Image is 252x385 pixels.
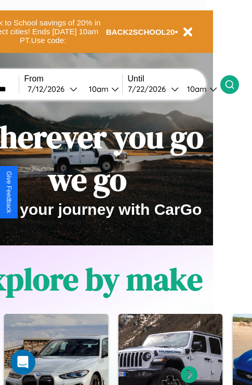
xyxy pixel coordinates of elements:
[81,84,122,94] button: 10am
[182,84,209,94] div: 10am
[128,84,171,94] div: 7 / 22 / 2026
[24,74,122,84] label: From
[84,84,111,94] div: 10am
[106,27,175,36] b: BACK2SCHOOL20
[24,84,81,94] button: 7/12/2026
[28,84,70,94] div: 7 / 12 / 2026
[128,74,220,84] label: Until
[10,350,35,375] div: Open Intercom Messenger
[5,171,12,213] div: Give Feedback
[179,84,220,94] button: 10am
